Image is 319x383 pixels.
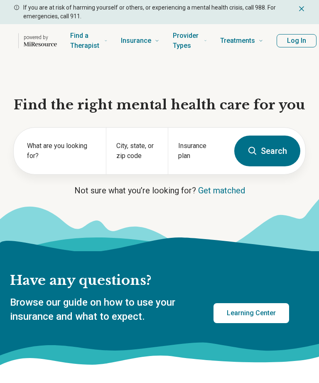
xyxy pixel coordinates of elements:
button: Dismiss [297,3,306,13]
span: Treatments [220,35,255,47]
span: Find a Therapist [70,30,101,52]
a: Insurance [121,24,159,57]
a: Provider Types [173,24,207,57]
button: Log In [277,34,317,47]
a: Home page [13,27,57,54]
a: Learning Center [213,303,289,323]
a: Find a Therapist [70,24,108,57]
p: If you are at risk of harming yourself or others, or experiencing a mental health crisis, call 98... [23,3,294,21]
a: Treatments [220,24,263,57]
p: Browse our guide on how to use your insurance and what to expect. [10,296,194,324]
h1: Find the right mental health care for you [13,96,306,114]
label: What are you looking for? [27,141,96,161]
a: Get matched [198,185,245,195]
span: Provider Types [173,30,201,52]
button: Search [234,136,300,166]
h2: Have any questions? [10,272,289,289]
span: Insurance [121,35,151,47]
p: Not sure what you’re looking for? [13,185,306,196]
p: powered by [24,34,57,41]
